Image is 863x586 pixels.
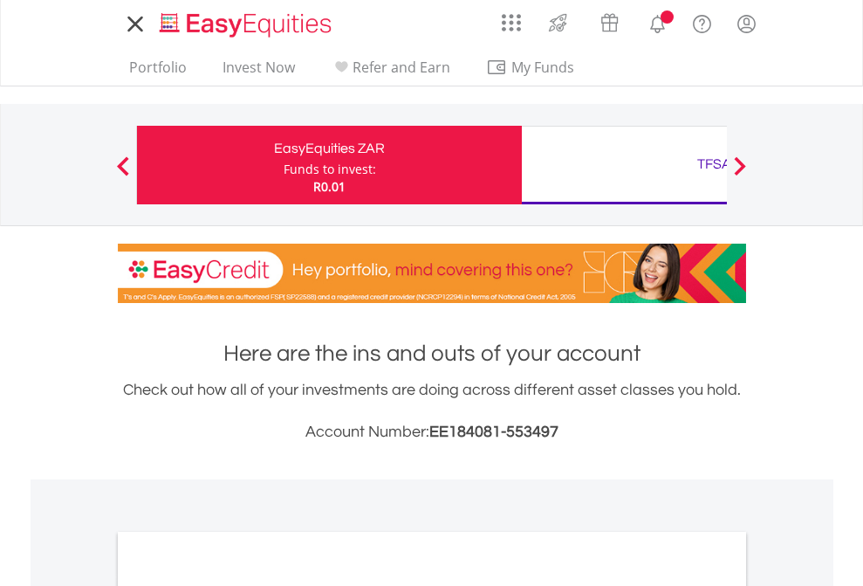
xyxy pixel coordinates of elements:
span: EE184081-553497 [429,424,558,440]
div: EasyEquities ZAR [147,136,511,161]
span: Refer and Earn [353,58,450,77]
h1: Here are the ins and outs of your account [118,338,746,369]
img: thrive-v2.svg [544,9,572,37]
img: EasyCredit Promotion Banner [118,244,746,303]
a: AppsGrid [490,4,532,32]
a: My Profile [724,4,769,43]
a: FAQ's and Support [680,4,724,39]
span: R0.01 [313,178,346,195]
a: Invest Now [216,59,302,86]
a: Portfolio [122,59,194,86]
a: Refer and Earn [324,59,457,86]
a: Notifications [635,4,680,39]
h3: Account Number: [118,420,746,445]
a: Home page [153,4,339,39]
div: Funds to invest: [284,161,376,178]
button: Previous [106,165,140,183]
a: Vouchers [584,4,635,37]
img: vouchers-v2.svg [595,9,624,37]
img: EasyEquities_Logo.png [156,10,339,39]
div: Check out how all of your investments are doing across different asset classes you hold. [118,378,746,445]
button: Next [723,165,757,183]
span: My Funds [486,56,600,79]
img: grid-menu-icon.svg [502,13,521,32]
